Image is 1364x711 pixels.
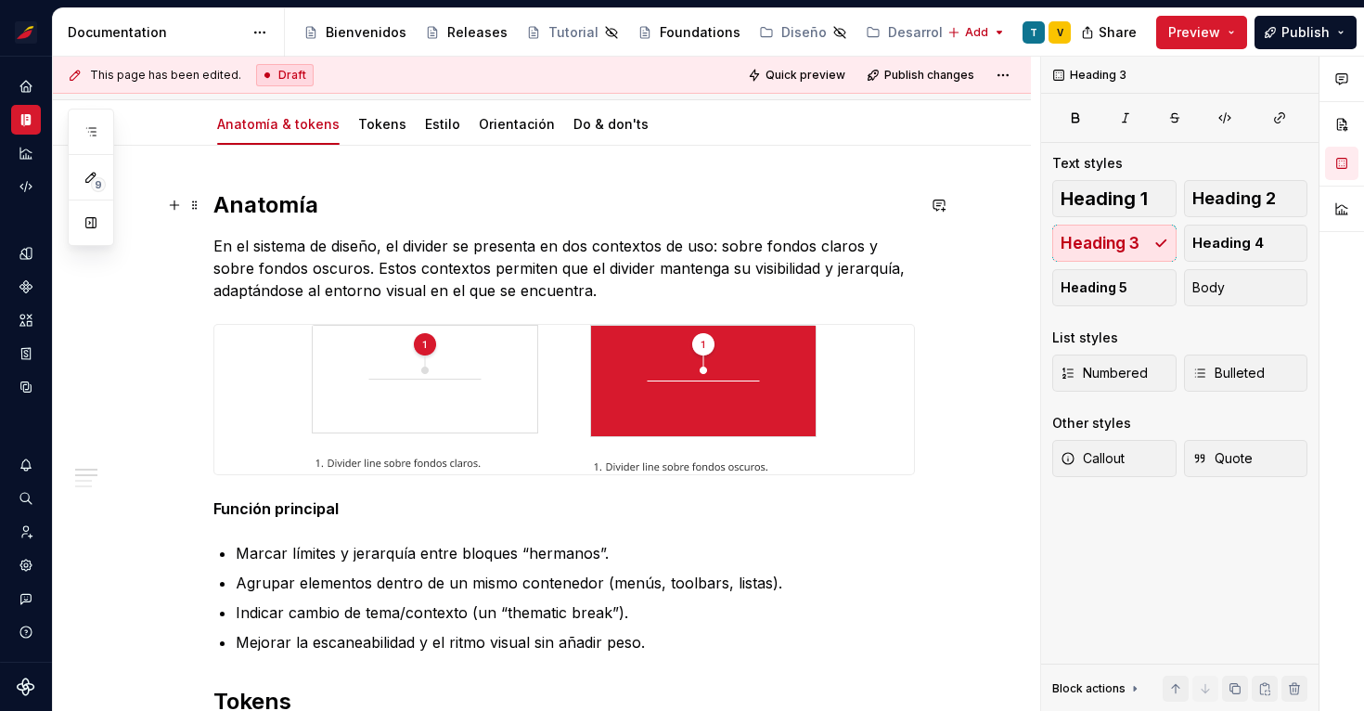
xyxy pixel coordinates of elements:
span: Callout [1061,449,1125,468]
span: Heading 1 [1061,189,1148,208]
div: Text styles [1052,154,1123,173]
a: Anatomía & tokens [217,116,340,132]
button: Publish changes [861,62,983,88]
a: Documentation [11,105,41,135]
span: Draft [278,68,306,83]
h2: Anatomía [213,190,915,220]
button: Heading 2 [1184,180,1308,217]
a: Orientación [479,116,555,132]
span: Share [1099,23,1137,42]
div: Block actions [1052,676,1142,702]
a: Design tokens [11,239,41,268]
span: 9 [91,177,106,192]
button: Body [1184,269,1308,306]
a: Analytics [11,138,41,168]
div: Page tree [296,14,938,51]
a: Bienvenidos [296,18,414,47]
div: List styles [1052,329,1118,347]
div: Bienvenidos [326,23,406,42]
div: Foundations [660,23,740,42]
span: Preview [1168,23,1220,42]
span: Heading 5 [1061,278,1127,297]
div: V [1057,25,1063,40]
button: Numbered [1052,355,1177,392]
button: Quick preview [742,62,854,88]
a: Tokens [358,116,406,132]
div: Diseño [781,23,827,42]
strong: Función principal [213,499,339,518]
a: Storybook stories [11,339,41,368]
img: 19e69eae-752f-4452-985d-b585f7659876.png [312,325,817,474]
div: Other styles [1052,414,1131,433]
a: Do & don'ts [573,116,649,132]
button: Publish [1255,16,1357,49]
span: Publish [1281,23,1330,42]
button: Bulleted [1184,355,1308,392]
span: This page has been edited. [90,68,241,83]
button: Notifications [11,450,41,480]
div: T [1030,25,1037,40]
button: Heading 4 [1184,225,1308,262]
div: Do & don'ts [566,104,656,143]
span: Body [1192,278,1225,297]
div: Anatomía & tokens [210,104,347,143]
span: Quick preview [766,68,845,83]
button: Callout [1052,440,1177,477]
p: Indicar cambio de tema/contexto (un “thematic break”). [236,601,915,624]
img: 55604660-494d-44a9-beb2-692398e9940a.png [15,21,37,44]
a: Diseño [752,18,855,47]
span: Numbered [1061,364,1148,382]
span: Bulleted [1192,364,1265,382]
div: Releases [447,23,508,42]
button: Preview [1156,16,1247,49]
button: Contact support [11,584,41,614]
a: Desarrollo [858,18,983,47]
a: Settings [11,550,41,580]
span: Add [965,25,988,40]
div: Orientación [471,104,562,143]
span: Heading 2 [1192,189,1276,208]
button: Heading 1 [1052,180,1177,217]
div: Block actions [1052,681,1126,696]
button: Quote [1184,440,1308,477]
a: Code automation [11,172,41,201]
div: Tokens [351,104,414,143]
a: Components [11,272,41,302]
span: Quote [1192,449,1253,468]
span: Publish changes [884,68,974,83]
a: Tutorial [519,18,626,47]
svg: Supernova Logo [17,678,35,696]
button: Add [942,19,1011,45]
button: Search ⌘K [11,484,41,513]
button: Share [1072,16,1149,49]
a: Home [11,71,41,101]
p: Mejorar la escaneabilidad y el ritmo visual sin añadir peso. [236,631,915,653]
a: Estilo [425,116,460,132]
a: Foundations [630,18,748,47]
p: Marcar límites y jerarquía entre bloques “hermanos”. [236,542,915,564]
a: Releases [418,18,515,47]
div: Desarrollo [888,23,955,42]
button: Heading 5 [1052,269,1177,306]
a: Data sources [11,372,41,402]
div: Estilo [418,104,468,143]
div: Documentation [68,23,243,42]
div: Assets [11,305,41,335]
p: Agrupar elementos dentro de un mismo contenedor (menús, toolbars, listas). [236,572,915,594]
p: En el sistema de diseño, el divider se presenta en dos contextos de uso: sobre fondos claros y so... [213,235,915,302]
a: Invite team [11,517,41,547]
